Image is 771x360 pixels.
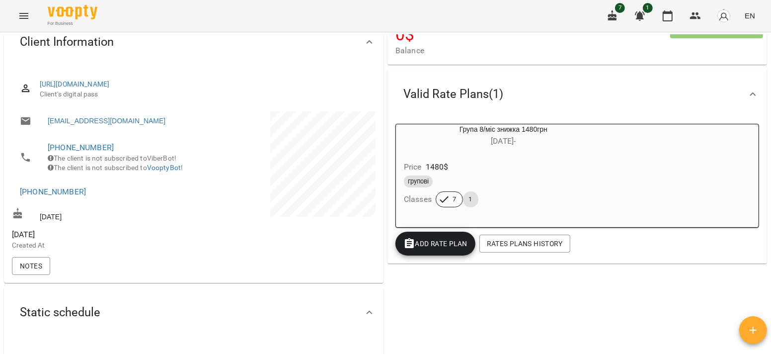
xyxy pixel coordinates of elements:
span: групові [404,177,433,186]
span: Rates Plans History [487,238,562,250]
div: Група 8/міс знижка 1480грн [396,124,611,148]
span: Client's digital pass [40,90,368,99]
a: [PHONE_NUMBER] [48,143,114,152]
button: Rates Plans History [479,235,570,253]
span: EN [745,10,755,21]
a: VooptyBot [147,164,181,172]
div: Valid Rate Plans(1) [387,69,767,120]
span: Notes [20,260,42,272]
button: Notes [12,257,50,275]
div: Client Information [4,16,384,68]
button: Add Rate plan [395,232,475,256]
span: [DATE] [12,229,192,241]
img: avatar_s.png [717,9,731,23]
span: 7 [447,195,463,204]
a: [EMAIL_ADDRESS][DOMAIN_NAME] [48,116,165,126]
span: Static schedule [20,305,100,320]
a: [PHONE_NUMBER] [20,187,86,196]
h4: 0 $ [395,24,670,45]
span: For Business [48,20,97,27]
p: Created At [12,241,192,251]
h6: Price [404,160,422,174]
button: EN [741,6,759,25]
img: Voopty Logo [48,5,97,19]
span: [DATE] - [491,136,516,146]
span: Balance [395,45,670,57]
span: 7 [615,3,625,13]
span: The client is not subscribed to ViberBot! [48,154,176,162]
span: 1 [463,195,478,204]
div: Static schedule [4,287,384,338]
button: Menu [12,4,36,28]
div: [DATE] [10,206,194,224]
span: Client Information [20,34,114,50]
a: [URL][DOMAIN_NAME] [40,80,110,88]
span: Add Rate plan [403,238,467,250]
button: Група 8/міс знижка 1480грн[DATE]- Price1480$груповіClasses71 [396,124,611,219]
h6: Classes [404,192,432,206]
span: Valid Rate Plans ( 1 ) [403,87,503,102]
p: 1480 $ [426,161,449,173]
span: The client is not subscribed to ! [48,164,183,172]
span: 1 [643,3,653,13]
